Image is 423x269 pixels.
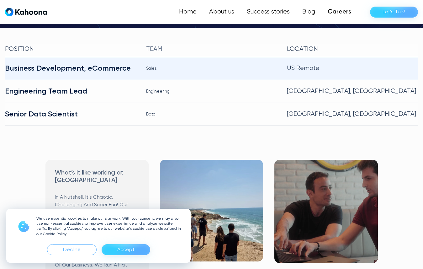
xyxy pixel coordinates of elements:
div: Data [146,109,277,119]
div: Senior Data Scientist [5,109,136,119]
div: Accept [117,245,135,255]
div: Let’s Talk! [383,7,405,17]
a: Home [173,6,203,18]
div: Accept [102,244,150,255]
a: Let’s Talk! [370,7,418,18]
div: Position [5,44,136,54]
a: home [5,8,47,17]
a: Engineering Team LeadEngineering[GEOGRAPHIC_DATA], [GEOGRAPHIC_DATA] [5,80,418,103]
div: Decline [47,244,97,255]
h3: What’s it like working at [GEOGRAPHIC_DATA] [55,169,139,184]
a: Careers [321,6,357,18]
div: Sales [146,63,277,73]
div: Engineering Team Lead [5,86,136,96]
div: US Remote [287,63,418,73]
p: We use essential cookies to make our site work. With your consent, we may also use non-essential ... [36,216,183,237]
div: [GEOGRAPHIC_DATA], [GEOGRAPHIC_DATA] [287,86,418,96]
a: About us [203,6,241,18]
div: Location [287,44,418,54]
a: Senior Data ScientistData[GEOGRAPHIC_DATA], [GEOGRAPHIC_DATA] [5,103,418,126]
div: Engineering [146,86,277,96]
div: Decline [63,245,81,255]
a: Blog [296,6,321,18]
div: team [146,44,277,54]
a: Business Development, eCommerceSalesUS Remote [5,57,418,80]
div: [GEOGRAPHIC_DATA], [GEOGRAPHIC_DATA] [287,109,418,119]
div: Business Development, eCommerce [5,63,136,73]
a: Success stories [241,6,296,18]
